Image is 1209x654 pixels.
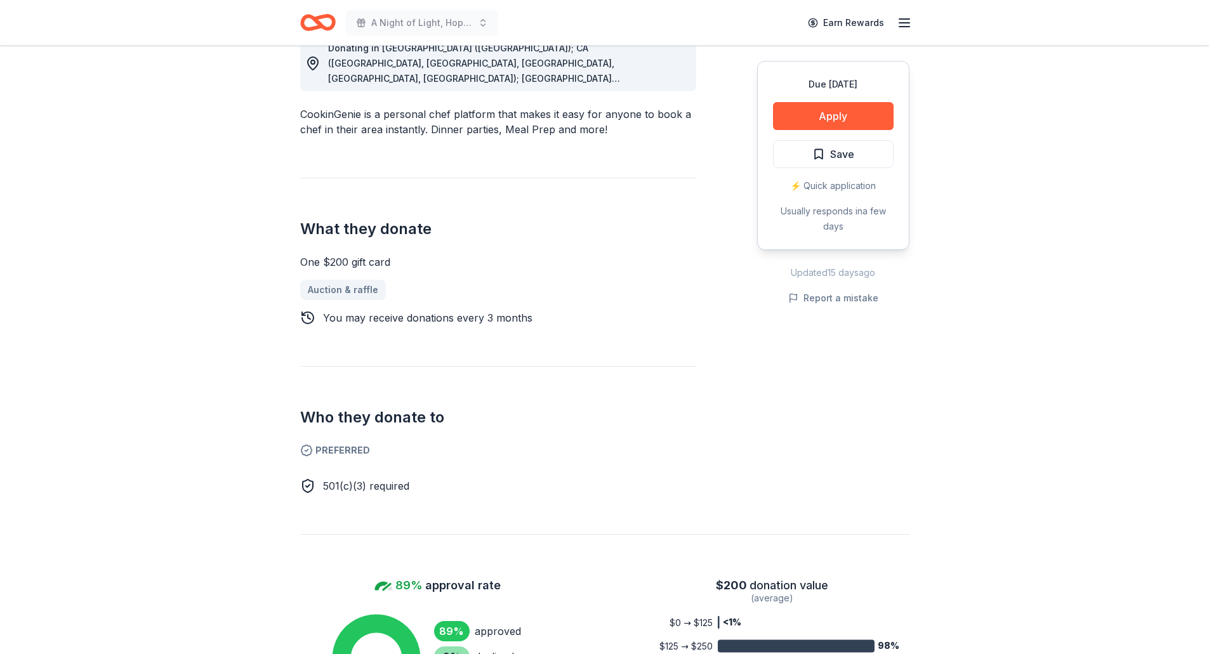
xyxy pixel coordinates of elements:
[830,146,854,162] span: Save
[877,640,899,651] tspan: 98%
[371,15,473,30] span: A Night of Light, Hope, and Legacy Gala 2026
[300,280,386,300] a: Auction & raffle
[773,140,894,168] button: Save
[300,407,696,428] h2: Who they donate to
[800,11,892,34] a: Earn Rewards
[773,102,894,130] button: Apply
[323,480,409,492] span: 501(c)(3) required
[300,254,696,270] div: One $200 gift card
[323,310,532,325] div: You may receive donations every 3 months
[434,621,470,641] div: 89 %
[722,617,741,627] tspan: <1%
[475,624,521,639] div: approved
[716,575,747,596] span: $ 200
[670,617,713,628] tspan: $0 → $125
[788,291,878,306] button: Report a mistake
[300,443,696,458] span: Preferred
[300,8,336,37] a: Home
[346,10,498,36] button: A Night of Light, Hope, and Legacy Gala 2026
[757,265,909,280] div: Updated 15 days ago
[635,591,909,606] div: (average)
[773,204,894,234] div: Usually responds in a few days
[300,219,696,239] h2: What they donate
[425,575,501,596] span: approval rate
[659,641,713,651] tspan: $125 → $250
[773,178,894,193] div: ⚡️ Quick application
[750,575,828,596] span: donation value
[395,575,423,596] span: 89%
[773,77,894,92] div: Due [DATE]
[300,107,696,137] div: CookinGenie is a personal chef platform that makes it easy for anyone to book a chef in their are...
